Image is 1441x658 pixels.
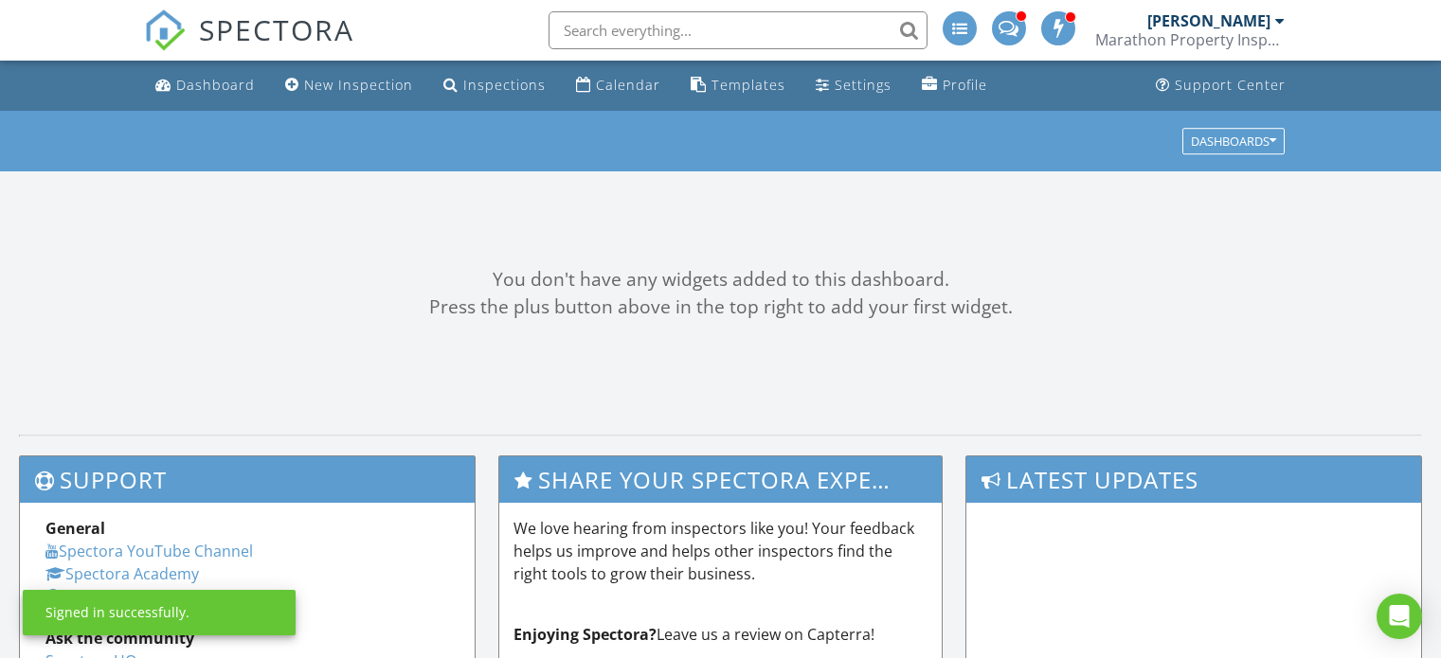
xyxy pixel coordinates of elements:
strong: General [45,518,105,539]
h3: Latest Updates [966,456,1421,503]
h3: Share Your Spectora Experience [499,456,943,503]
div: [PERSON_NAME] [1147,11,1270,30]
a: Dashboard [148,68,262,103]
button: Dashboards [1182,128,1285,154]
div: Support Center [1175,76,1286,94]
a: Spectora YouTube Channel [45,541,253,561]
a: Support Center [45,586,171,607]
div: New Inspection [304,76,413,94]
div: Dashboards [1191,134,1276,148]
div: Signed in successfully. [45,603,189,622]
p: We love hearing from inspectors like you! Your feedback helps us improve and helps other inspecto... [513,517,928,585]
div: Dashboard [176,76,255,94]
a: Profile [914,68,995,103]
div: Settings [835,76,892,94]
span: SPECTORA [199,9,354,49]
img: The Best Home Inspection Software - Spectora [144,9,186,51]
div: Calendar [596,76,660,94]
div: Templates [711,76,785,94]
div: Ask the community [45,627,449,649]
div: Press the plus button above in the top right to add your first widget. [19,293,1422,321]
a: Settings [808,68,899,103]
a: Inspections [436,68,553,103]
div: Open Intercom Messenger [1377,594,1422,639]
p: Leave us a review on Capterra! [513,623,928,646]
div: Marathon Property Inspectors [1095,30,1285,49]
a: Spectora Academy [45,563,199,584]
a: New Inspection [278,68,421,103]
strong: Enjoying Spectora? [513,624,657,645]
a: Support Center [1148,68,1293,103]
h3: Support [20,456,475,503]
input: Search everything... [549,11,928,49]
div: You don't have any widgets added to this dashboard. [19,266,1422,293]
a: SPECTORA [144,26,354,65]
div: Inspections [463,76,546,94]
div: Profile [943,76,987,94]
a: Calendar [568,68,668,103]
a: Templates [683,68,793,103]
